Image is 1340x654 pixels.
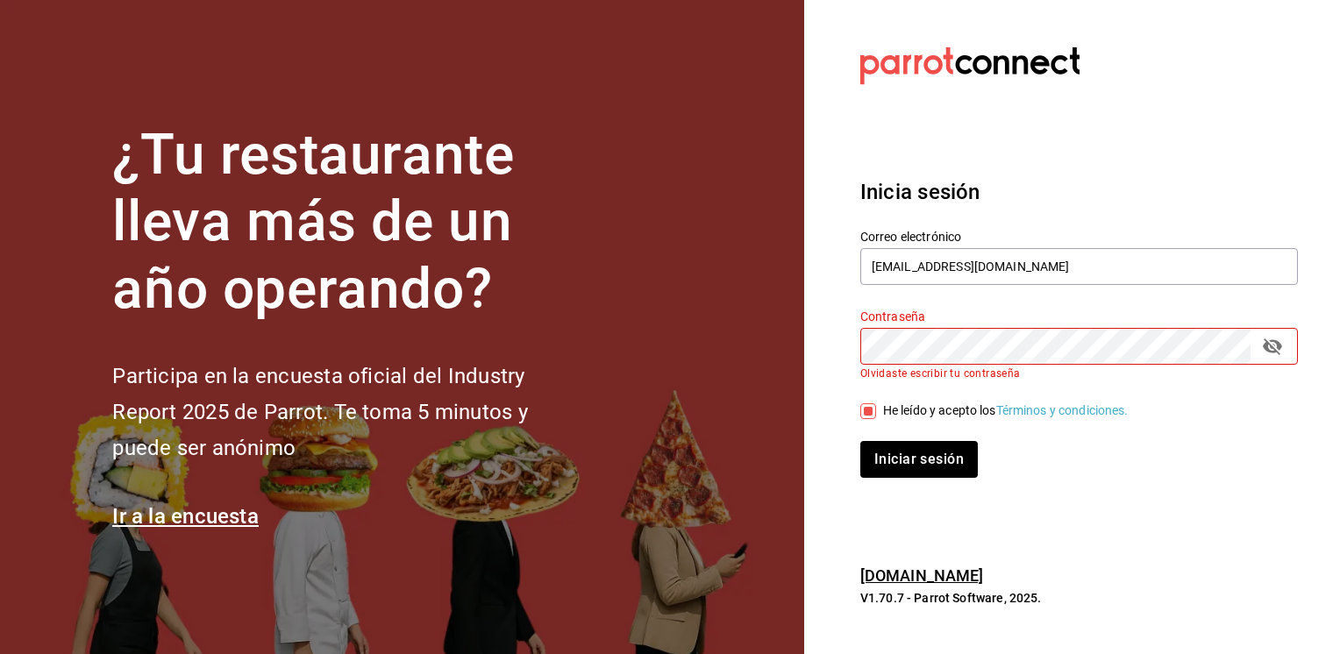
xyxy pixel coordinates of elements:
[860,230,1298,242] label: Correo electrónico
[860,441,978,478] button: Iniciar sesión
[996,403,1129,417] a: Términos y condiciones.
[860,589,1298,607] p: V1.70.7 - Parrot Software, 2025.
[860,367,1298,380] p: Olvidaste escribir tu contraseña
[1258,331,1287,361] button: passwordField
[860,309,1298,322] label: Contraseña
[860,566,984,585] a: [DOMAIN_NAME]
[860,176,1298,208] h3: Inicia sesión
[112,504,259,529] a: Ir a la encuesta
[883,402,1129,420] div: He leído y acepto los
[112,359,586,466] h2: Participa en la encuesta oficial del Industry Report 2025 de Parrot. Te toma 5 minutos y puede se...
[860,248,1298,285] input: Ingresa tu correo electrónico
[112,122,586,323] h1: ¿Tu restaurante lleva más de un año operando?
